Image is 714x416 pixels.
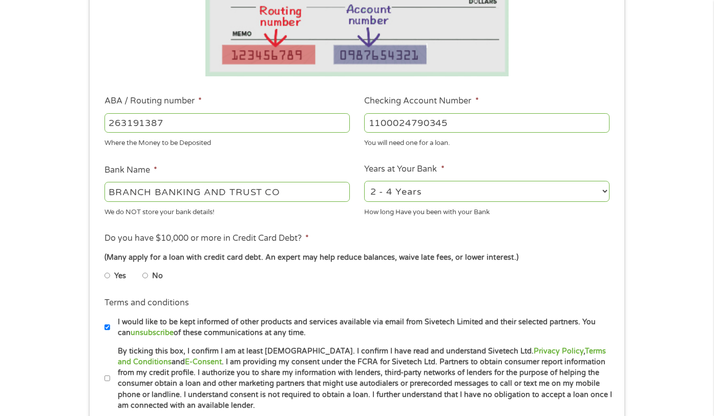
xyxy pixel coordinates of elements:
label: Yes [114,271,126,282]
label: Bank Name [104,165,157,176]
a: Privacy Policy [534,347,583,356]
label: Terms and conditions [104,298,189,308]
label: Checking Account Number [364,96,478,107]
label: Do you have $10,000 or more in Credit Card Debt? [104,233,309,244]
label: ABA / Routing number [104,96,202,107]
label: By ticking this box, I confirm I am at least [DEMOGRAPHIC_DATA]. I confirm I have read and unders... [110,346,613,411]
a: E-Consent [185,358,222,366]
div: Where the Money to be Deposited [104,135,350,149]
label: I would like to be kept informed of other products and services available via email from Sivetech... [110,317,613,339]
label: No [152,271,163,282]
input: 345634636 [364,113,610,133]
label: Years at Your Bank [364,164,444,175]
div: You will need one for a loan. [364,135,610,149]
div: We do NOT store your bank details! [104,203,350,217]
div: (Many apply for a loan with credit card debt. An expert may help reduce balances, waive late fees... [104,252,610,263]
div: How long Have you been with your Bank [364,203,610,217]
input: 263177916 [104,113,350,133]
a: unsubscribe [131,328,174,337]
a: Terms and Conditions [118,347,606,366]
